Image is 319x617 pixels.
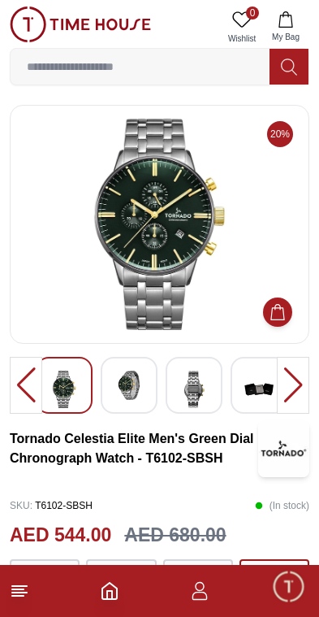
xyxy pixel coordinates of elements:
button: Green [10,559,80,610]
img: Tornado Celestia Elite Men's Green Dial Chronograph Watch - T6102-GBGH [244,371,274,408]
span: 0 [246,7,259,20]
span: 20% [267,121,293,147]
span: Wishlist [222,33,262,45]
img: ... [10,7,151,42]
button: My Bag [262,7,309,48]
p: ( In stock ) [255,493,309,518]
img: Tornado Celestia Elite Men's Green Dial Chronograph Watch - T6102-GBGH [50,371,79,408]
h3: Tornado Celestia Elite Men's Green Dial Chronograph Watch - T6102-SBSH [10,429,258,468]
a: Home [100,581,119,601]
img: Tornado Celestia Elite Men's Green Dial Chronograph Watch - T6102-GBGH [24,119,295,330]
span: My Bag [265,31,306,43]
button: Silver / Rose Gold [86,559,156,610]
span: SKU : [10,500,32,511]
h3: AED 680.00 [124,521,226,550]
p: T6102-SBSH [10,493,93,518]
img: Tornado Celestia Elite Men's Green Dial Chronograph Watch - T6102-GBGH [179,371,209,408]
a: 0Wishlist [222,7,262,48]
button: Ivory [163,559,233,610]
div: Chat Widget [271,569,307,605]
button: Green / Silver [239,559,309,610]
h2: AED 544.00 [10,521,111,550]
img: Tornado Celestia Elite Men's Green Dial Chronograph Watch - T6102-SBSH [258,420,309,477]
button: Add to Cart [263,298,292,327]
img: Tornado Celestia Elite Men's Green Dial Chronograph Watch - T6102-GBGH [114,371,144,400]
